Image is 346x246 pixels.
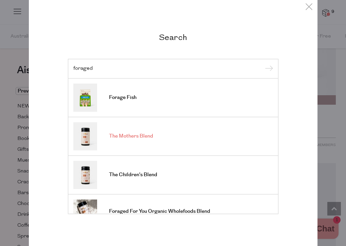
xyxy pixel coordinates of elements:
span: The Mothers Blend [109,133,153,140]
a: The Children's Blend [73,161,273,189]
img: The Mothers Blend [73,122,97,150]
img: Foraged For You Organic Wholefoods Blend [73,199,97,223]
span: The Children's Blend [109,171,157,178]
a: Forage Fish [73,83,273,111]
img: Forage Fish [73,83,97,111]
a: The Mothers Blend [73,122,273,150]
span: Foraged For You Organic Wholefoods Blend [109,208,210,215]
a: Foraged For You Organic Wholefoods Blend [73,199,273,223]
input: Search [73,66,273,71]
span: Forage Fish [109,94,136,101]
h2: Search [68,32,278,42]
img: The Children's Blend [73,161,97,189]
